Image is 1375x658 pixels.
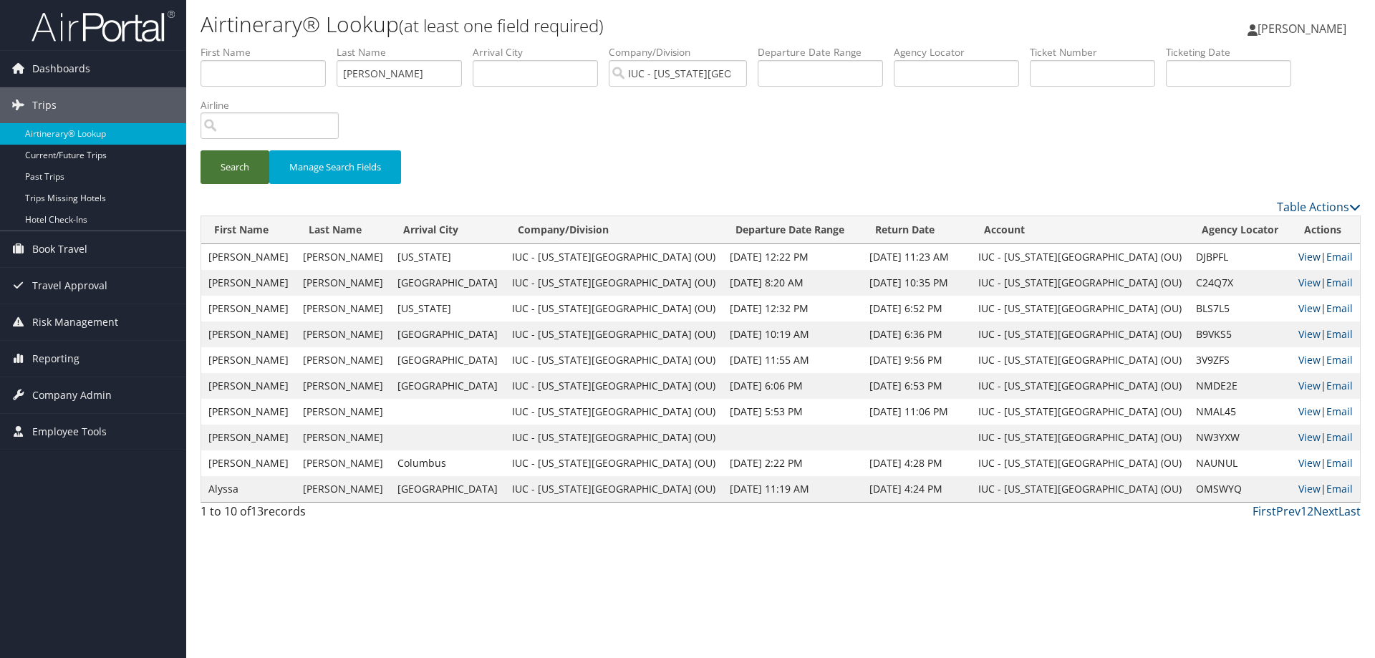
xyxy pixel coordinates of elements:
[390,244,505,270] td: [US_STATE]
[1291,347,1360,373] td: |
[1253,503,1276,519] a: First
[1189,321,1291,347] td: B9VKS5
[1313,503,1338,519] a: Next
[505,270,723,296] td: IUC - [US_STATE][GEOGRAPHIC_DATA] (OU)
[296,450,390,476] td: [PERSON_NAME]
[296,373,390,399] td: [PERSON_NAME]
[1166,45,1302,59] label: Ticketing Date
[1291,373,1360,399] td: |
[390,216,505,244] th: Arrival City: activate to sort column ascending
[894,45,1030,59] label: Agency Locator
[296,270,390,296] td: [PERSON_NAME]
[1298,276,1321,289] a: View
[723,270,862,296] td: [DATE] 8:20 AM
[1291,296,1360,321] td: |
[505,450,723,476] td: IUC - [US_STATE][GEOGRAPHIC_DATA] (OU)
[296,399,390,425] td: [PERSON_NAME]
[1189,244,1291,270] td: DJBPFL
[1189,296,1291,321] td: BLS7L5
[390,476,505,502] td: [GEOGRAPHIC_DATA]
[201,296,296,321] td: [PERSON_NAME]
[390,321,505,347] td: [GEOGRAPHIC_DATA]
[296,347,390,373] td: [PERSON_NAME]
[971,476,1189,502] td: IUC - [US_STATE][GEOGRAPHIC_DATA] (OU)
[505,425,723,450] td: IUC - [US_STATE][GEOGRAPHIC_DATA] (OU)
[1298,430,1321,444] a: View
[862,244,971,270] td: [DATE] 11:23 AM
[1189,216,1291,244] th: Agency Locator: activate to sort column ascending
[201,9,974,39] h1: Airtinerary® Lookup
[505,347,723,373] td: IUC - [US_STATE][GEOGRAPHIC_DATA] (OU)
[1307,503,1313,519] a: 2
[1298,379,1321,392] a: View
[1189,476,1291,502] td: OMSWYQ
[723,321,862,347] td: [DATE] 10:19 AM
[201,425,296,450] td: [PERSON_NAME]
[971,216,1189,244] th: Account: activate to sort column ascending
[1277,199,1361,215] a: Table Actions
[390,450,505,476] td: Columbus
[390,270,505,296] td: [GEOGRAPHIC_DATA]
[505,399,723,425] td: IUC - [US_STATE][GEOGRAPHIC_DATA] (OU)
[337,45,473,59] label: Last Name
[1291,244,1360,270] td: |
[609,45,758,59] label: Company/Division
[296,425,390,450] td: [PERSON_NAME]
[862,373,971,399] td: [DATE] 6:53 PM
[1291,450,1360,476] td: |
[32,414,107,450] span: Employee Tools
[1189,425,1291,450] td: NW3YXW
[723,373,862,399] td: [DATE] 6:06 PM
[971,321,1189,347] td: IUC - [US_STATE][GEOGRAPHIC_DATA] (OU)
[201,244,296,270] td: [PERSON_NAME]
[971,399,1189,425] td: IUC - [US_STATE][GEOGRAPHIC_DATA] (OU)
[971,296,1189,321] td: IUC - [US_STATE][GEOGRAPHIC_DATA] (OU)
[1189,399,1291,425] td: NMAL45
[862,399,971,425] td: [DATE] 11:06 PM
[971,244,1189,270] td: IUC - [US_STATE][GEOGRAPHIC_DATA] (OU)
[723,476,862,502] td: [DATE] 11:19 AM
[1326,379,1353,392] a: Email
[1298,405,1321,418] a: View
[1291,270,1360,296] td: |
[758,45,894,59] label: Departure Date Range
[32,87,57,123] span: Trips
[862,347,971,373] td: [DATE] 9:56 PM
[1326,405,1353,418] a: Email
[296,321,390,347] td: [PERSON_NAME]
[505,216,723,244] th: Company/Division
[1291,321,1360,347] td: |
[1189,373,1291,399] td: NMDE2E
[1338,503,1361,519] a: Last
[971,373,1189,399] td: IUC - [US_STATE][GEOGRAPHIC_DATA] (OU)
[1291,399,1360,425] td: |
[1189,347,1291,373] td: 3V9ZFS
[971,347,1189,373] td: IUC - [US_STATE][GEOGRAPHIC_DATA] (OU)
[390,296,505,321] td: [US_STATE]
[1326,482,1353,495] a: Email
[1189,270,1291,296] td: C24Q7X
[723,296,862,321] td: [DATE] 12:32 PM
[269,150,401,184] button: Manage Search Fields
[32,9,175,43] img: airportal-logo.png
[1248,7,1361,50] a: [PERSON_NAME]
[1326,250,1353,263] a: Email
[201,476,296,502] td: Alyssa
[201,450,296,476] td: [PERSON_NAME]
[723,450,862,476] td: [DATE] 2:22 PM
[1301,503,1307,519] a: 1
[505,476,723,502] td: IUC - [US_STATE][GEOGRAPHIC_DATA] (OU)
[1291,425,1360,450] td: |
[1189,450,1291,476] td: NAUNUL
[201,216,296,244] th: First Name: activate to sort column ascending
[862,321,971,347] td: [DATE] 6:36 PM
[1276,503,1301,519] a: Prev
[862,450,971,476] td: [DATE] 4:28 PM
[862,476,971,502] td: [DATE] 4:24 PM
[1326,430,1353,444] a: Email
[201,45,337,59] label: First Name
[1326,456,1353,470] a: Email
[201,270,296,296] td: [PERSON_NAME]
[1298,327,1321,341] a: View
[1298,301,1321,315] a: View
